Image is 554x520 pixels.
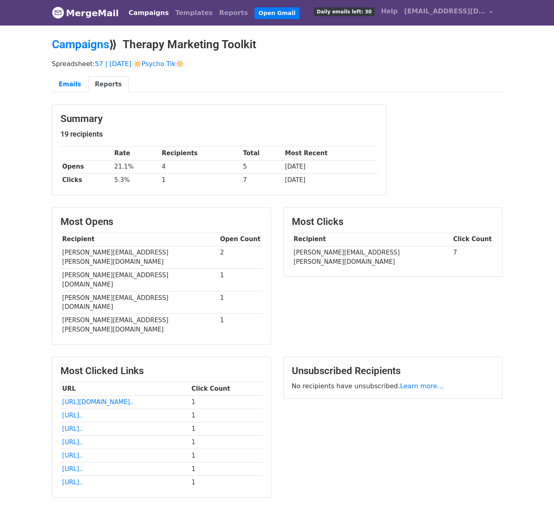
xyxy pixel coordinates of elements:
h2: ⟫ Therapy Marketing Toolkit [52,38,502,51]
td: 1 [190,476,263,489]
h5: 19 recipients [60,130,378,139]
a: Campaigns [125,5,172,21]
td: 5.3% [112,173,160,187]
a: [URL].. [62,412,83,419]
a: Help [378,3,401,19]
td: 1 [190,422,263,436]
a: 57 | [DATE] 🔆Psycho Tik🔆 [95,60,184,68]
a: Daily emails left: 30 [310,3,377,19]
a: Learn more... [400,382,444,390]
td: 1 [190,449,263,462]
td: 2 [218,246,263,269]
th: Opens [60,160,112,173]
a: [URL].. [62,439,83,446]
th: Recipients [160,147,241,160]
a: [URL][DOMAIN_NAME].. [62,398,134,406]
a: Campaigns [52,38,109,51]
td: 5 [241,160,283,173]
td: [PERSON_NAME][EMAIL_ADDRESS][PERSON_NAME][DOMAIN_NAME] [60,314,218,336]
td: 1 [190,409,263,422]
td: 1 [190,395,263,409]
img: MergeMail logo [52,6,64,19]
th: Click Count [451,233,494,246]
h3: Summary [60,113,378,125]
a: [URL].. [62,425,83,432]
th: Total [241,147,283,160]
span: [EMAIL_ADDRESS][DOMAIN_NAME] [404,6,485,16]
td: 21.1% [112,160,160,173]
a: MergeMail [52,4,119,21]
td: 1 [218,269,263,291]
td: [PERSON_NAME][EMAIL_ADDRESS][DOMAIN_NAME] [60,269,218,291]
td: 1 [218,314,263,336]
th: Open Count [218,233,263,246]
th: Most Recent [283,147,378,160]
td: [DATE] [283,160,378,173]
a: Templates [172,5,216,21]
td: 1 [218,291,263,314]
td: 4 [160,160,241,173]
td: [PERSON_NAME][EMAIL_ADDRESS][DOMAIN_NAME] [60,291,218,314]
a: [URL].. [62,452,83,459]
p: No recipients have unsubscribed. [292,382,494,390]
td: 1 [190,436,263,449]
a: [URL].. [62,479,83,486]
a: Open Gmail [254,7,300,19]
h3: Most Opens [60,216,263,228]
td: 7 [451,246,494,268]
a: Emails [52,76,88,93]
td: 1 [190,462,263,476]
p: Spreadsheet: [52,60,502,68]
th: Click Count [190,382,263,395]
a: [EMAIL_ADDRESS][DOMAIN_NAME] [401,3,496,22]
h3: Most Clicks [292,216,494,228]
th: Recipient [292,233,451,246]
td: [DATE] [283,173,378,187]
a: Reports [88,76,129,93]
td: 7 [241,173,283,187]
a: [URL].. [62,465,83,473]
th: Clicks [60,173,112,187]
td: [PERSON_NAME][EMAIL_ADDRESS][PERSON_NAME][DOMAIN_NAME] [60,246,218,269]
td: 1 [160,173,241,187]
h3: Most Clicked Links [60,365,263,377]
th: Rate [112,147,160,160]
th: URL [60,382,190,395]
th: Recipient [60,233,218,246]
a: Reports [216,5,251,21]
td: [PERSON_NAME][EMAIL_ADDRESS][PERSON_NAME][DOMAIN_NAME] [292,246,451,268]
span: Daily emails left: 30 [314,7,374,16]
h3: Unsubscribed Recipients [292,365,494,377]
